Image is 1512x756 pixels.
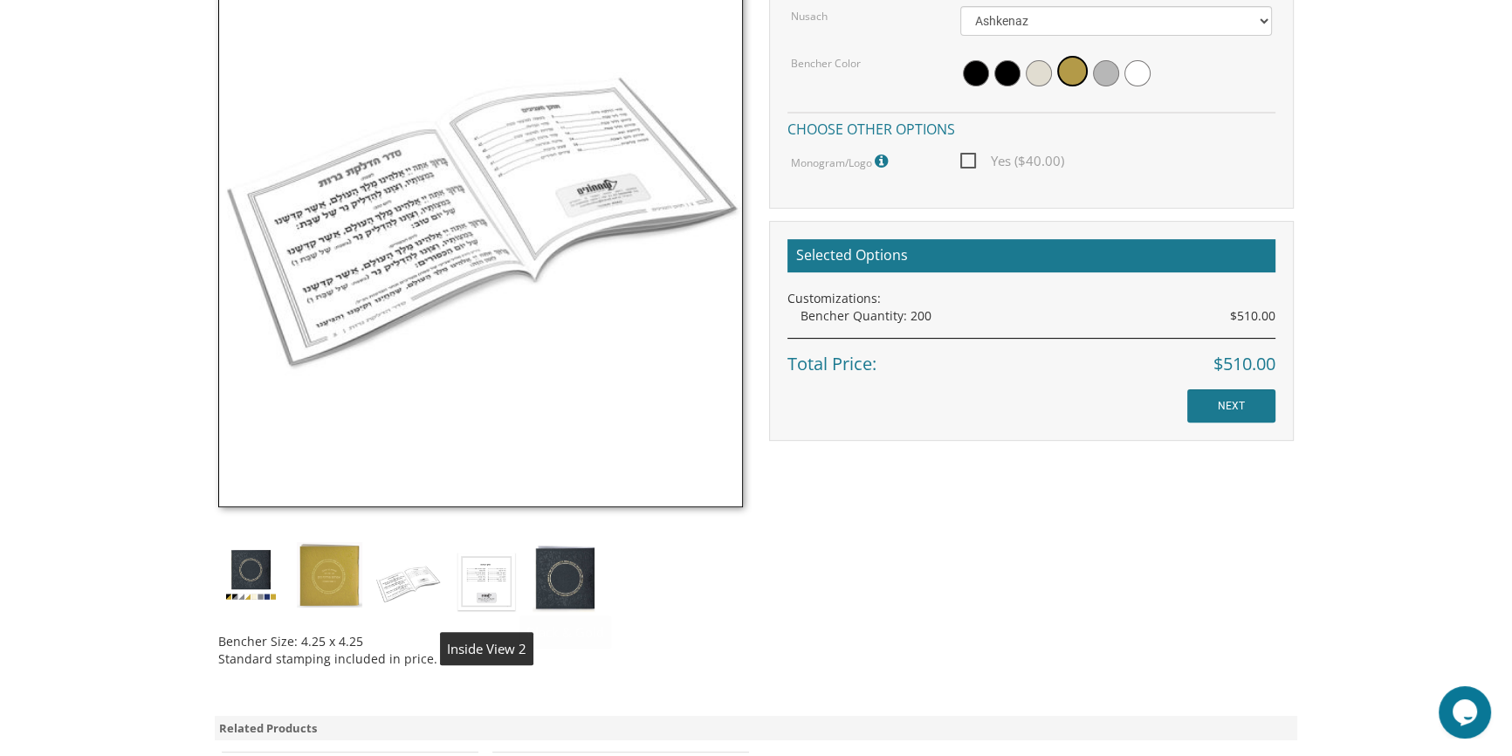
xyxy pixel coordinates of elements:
img: simchonim-square-gold.jpg [297,542,362,608]
div: Customizations: [787,290,1275,307]
div: Bencher Size: 4.25 x 4.25 Standard stamping included in price. [218,620,743,668]
span: $510.00 [1230,307,1275,325]
div: Bencher Quantity: 200 [801,307,1275,325]
div: Total Price: [787,338,1275,377]
label: Monogram/Logo [791,150,892,173]
input: NEXT [1187,389,1275,423]
label: Bencher Color [791,56,861,71]
img: square-embossed-inside-1.jpg [375,542,441,619]
span: $510.00 [1213,352,1275,377]
div: Related Products [215,716,1297,741]
iframe: chat widget [1439,686,1495,739]
span: Yes ($40.00) [960,150,1064,172]
img: simchonim_round_emboss.jpg [218,542,284,608]
label: Nusach [791,9,828,24]
h4: Choose other options [787,112,1275,142]
img: square-embossed-inside-2.jpg [454,542,519,619]
h2: Selected Options [787,239,1275,272]
img: simchonim-black-and-gold.jpg [533,542,598,611]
